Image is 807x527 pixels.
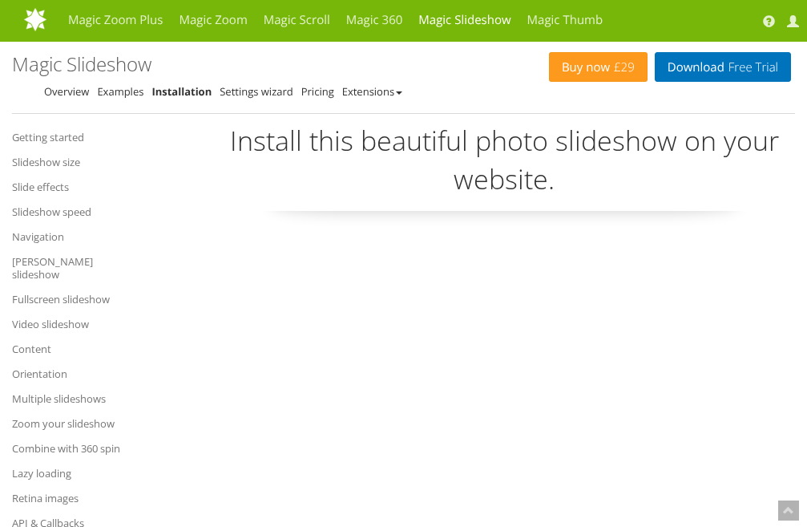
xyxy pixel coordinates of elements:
[12,54,151,75] h1: Magic Slideshow
[12,488,148,508] a: Retina images
[12,389,148,408] a: Multiple slideshows
[549,52,648,82] a: Buy now£29
[12,314,148,334] a: Video slideshow
[12,464,148,483] a: Lazy loading
[724,61,778,74] span: Free Trial
[12,177,148,197] a: Slide effects
[24,7,173,31] img: MagicToolbox.com - Image tools for your website
[301,84,334,99] a: Pricing
[12,202,148,221] a: Slideshow speed
[12,252,148,284] a: [PERSON_NAME] slideshow
[12,227,148,246] a: Navigation
[12,364,148,383] a: Orientation
[342,84,402,99] a: Extensions
[610,61,635,74] span: £29
[44,84,89,99] a: Overview
[220,84,293,99] a: Settings wizard
[12,439,148,458] a: Combine with 360 spin
[12,128,148,147] a: Getting started
[12,152,148,172] a: Slideshow size
[12,290,148,309] a: Fullscreen slideshow
[655,52,791,82] a: DownloadFree Trial
[214,122,795,210] p: Install this beautiful photo slideshow on your website.
[12,339,148,359] a: Content
[151,84,212,99] a: Installation
[12,414,148,433] a: Zoom your slideshow
[97,84,143,99] a: Examples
